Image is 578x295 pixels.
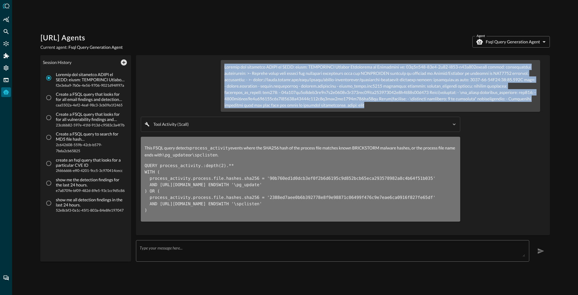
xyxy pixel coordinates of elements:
[1,27,11,36] div: Federated Search
[1,273,11,283] div: Chat
[56,197,125,208] p: show me all detection findings in the last 24 hours.
[56,82,125,89] span: f2e3eba9-7b0e-4e56-9706-9021d94ff97a
[56,92,125,102] p: Create a FSQL query that looks for for all email findings and detection findings for recieved ema...
[56,142,125,154] span: 2c642608-559b-42cb-b579-7bda2cb65825
[56,122,125,128] span: 23cd6b82-597e-41fd-913d-c9583c3a4f7b
[56,72,125,82] p: Loremip dol sitametco ADIPI el SEDD: eiusm: TEMPORINCI Utlabor Etdolorema al Enimadmini ve: 03q5n...
[153,121,189,127] p: Tool Activity ( 1 call )
[1,15,11,24] div: Summary Insights
[477,33,485,39] label: Agent
[56,168,125,174] span: 2fd66dd6-eff0-4201-9cc5-3c970414cecc
[40,44,123,50] p: Current agent:
[1,75,11,85] div: FSQL
[56,132,125,142] p: Create a FSQL query to search for MD5 file hash 'b5045d802394f4560280a7404af69263'
[1,63,11,73] div: Settings
[144,145,456,159] p: This FSQL query detects events where the SHA256 hash of the process file matches known BRICKSTORM...
[192,153,217,158] code: \spclisten
[40,33,123,43] h1: [URL] Agents
[145,121,456,128] button: Tool Activity (1call)
[224,64,536,108] p: Loremip dol sitametco ADIPI el SEDD: eiusm: TEMPORINCI Utlabor Etdolorema al Enimadmini ve: 03q5n...
[56,158,125,168] p: create an fsql query that looks for a particular CVE ID
[190,146,230,151] code: process_activity
[56,188,125,194] span: e7a8709e-bf09-482d-89e5-93c1cc9d5c86
[2,51,11,61] div: Addons
[56,207,125,213] span: 52e8cbf3-0a1c-45f1-803a-84e8fe197047
[119,58,129,67] button: New Chat
[56,102,125,108] span: caa5502a-4ef2-4eaf-98c3-3cb09a1f2465
[163,153,188,158] code: \pg_update
[43,59,71,65] legend: Session History
[1,87,11,97] div: Query Agent
[1,39,11,49] div: Connectors
[68,45,123,50] span: Fsql Query Generation Agent
[56,112,125,122] p: Create a FSQL query that looks for for all vulnerability findings and detection findings for reci...
[56,177,125,188] p: show me the detection findings for the last 24 hours.
[144,163,435,213] code: QUERY process_activity.:depth(2).** WITH ( process_activity.process.file.hashes.sha256 = '90b760e...
[486,39,540,45] p: Fsql Query Generation Agent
